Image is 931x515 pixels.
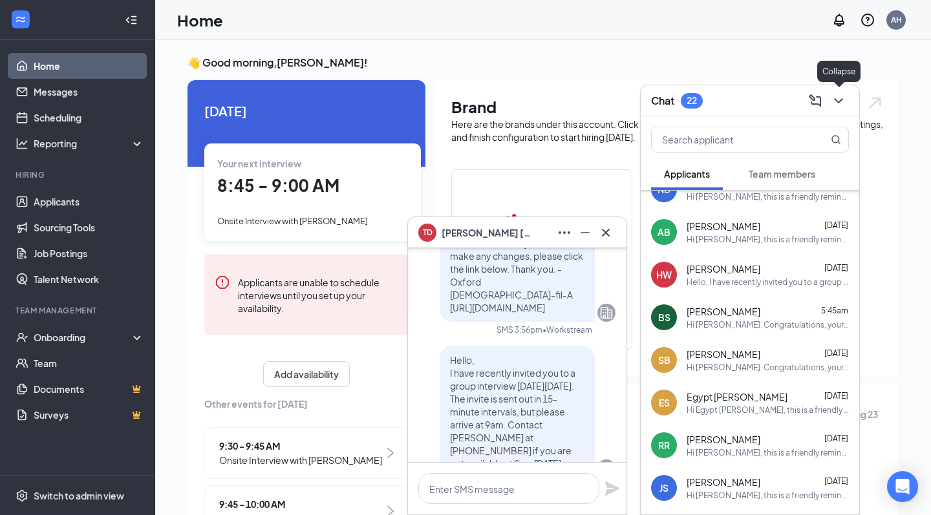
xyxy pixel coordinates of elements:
[557,225,572,240] svg: Ellipses
[687,234,849,245] div: Hi [PERSON_NAME], this is a friendly reminder. Your interview with [DEMOGRAPHIC_DATA]-fil-A for B...
[595,222,616,243] button: Cross
[687,390,787,403] span: Egypt [PERSON_NAME]
[34,53,144,79] a: Home
[687,433,760,446] span: [PERSON_NAME]
[658,226,670,238] div: AB
[891,14,902,25] div: AH
[831,93,846,109] svg: ChevronDown
[238,275,398,315] div: Applicants are unable to schedule interviews until you set up your availability.
[659,481,669,494] div: JS
[687,405,849,415] div: Hi Egypt [PERSON_NAME], this is a friendly reminder. Please select an interview time slot for you...
[217,174,339,196] span: 8:45 - 9:00 AM
[599,305,614,321] svg: Company
[34,266,144,292] a: Talent Network
[652,127,805,152] input: Search applicant
[687,95,697,106] div: 22
[687,220,760,233] span: [PERSON_NAME]
[34,240,144,266] a: Job Postings
[450,354,575,469] span: Hello, I have recently invited you to a group interview [DATE][DATE]. The invite is sent out in 1...
[687,277,849,288] div: Hello, I have recently invited you to a group interview [DATE][DATE]. The invite is sent out in 1...
[687,319,849,330] div: Hi [PERSON_NAME]. Congratulations, your onsite interview with [DEMOGRAPHIC_DATA]-fil-A for Back o...
[34,331,133,344] div: Onboarding
[599,461,614,476] svg: Company
[687,476,760,489] span: [PERSON_NAME]
[34,79,144,105] a: Messages
[14,13,27,26] svg: WorkstreamLogo
[687,362,849,373] div: Hi [PERSON_NAME]. Congratulations, your onsite interview with [DEMOGRAPHIC_DATA]-fil-A for Front ...
[497,324,542,335] div: SMS 3:56pm
[687,490,849,501] div: Hi [PERSON_NAME], this is a friendly reminder. Please select an interview time slot for your Back...
[605,481,620,496] svg: Plane
[34,350,144,376] a: Team
[824,391,848,401] span: [DATE]
[664,168,710,180] span: Applicants
[187,56,899,70] h3: 👋 Good morning, [PERSON_NAME] !
[658,439,670,452] div: RR
[687,348,760,361] span: [PERSON_NAME]
[687,447,849,458] div: Hi [PERSON_NAME], this is a friendly reminder. Please select an interview time slot for your Fron...
[34,215,144,240] a: Sourcing Tools
[219,453,382,467] span: Onsite Interview with [PERSON_NAME]
[860,12,875,28] svg: QuestionInfo
[204,397,409,411] span: Other events for [DATE]
[34,489,124,502] div: Switch to admin view
[824,263,848,273] span: [DATE]
[177,9,223,31] h1: Home
[658,311,670,324] div: BS
[500,191,583,274] img: Chick-fil-A
[808,93,823,109] svg: ComposeMessage
[821,306,848,315] span: 5:45am
[16,331,28,344] svg: UserCheck
[34,137,145,150] div: Reporting
[866,96,883,110] img: open.6027fd2a22e1237b5b06.svg
[451,96,883,118] h1: Brand
[598,225,614,240] svg: Cross
[219,439,382,453] span: 9:30 - 9:45 AM
[34,189,144,215] a: Applicants
[34,376,144,402] a: DocumentsCrown
[687,305,760,318] span: [PERSON_NAME]
[204,101,409,121] span: [DATE]
[34,105,144,131] a: Scheduling
[215,275,230,290] svg: Error
[651,94,674,108] h3: Chat
[824,476,848,486] span: [DATE]
[542,324,592,335] span: • Workstream
[16,169,142,180] div: Hiring
[656,268,672,281] div: HW
[34,402,144,428] a: SurveysCrown
[887,471,918,502] div: Open Intercom Messenger
[805,90,826,111] button: ComposeMessage
[451,118,883,143] div: Here are the brands under this account. Click into a brand to see your locations, managers, job p...
[831,12,847,28] svg: Notifications
[659,396,670,409] div: ES
[824,220,848,230] span: [DATE]
[217,216,368,226] span: Onsite Interview with [PERSON_NAME]
[577,225,593,240] svg: Minimize
[442,226,532,240] span: [PERSON_NAME] [PERSON_NAME]
[16,305,142,316] div: Team Management
[687,262,760,275] span: [PERSON_NAME]
[263,361,350,387] button: Add availability
[824,434,848,443] span: [DATE]
[687,191,849,202] div: Hi [PERSON_NAME], this is a friendly reminder. Your interview with [DEMOGRAPHIC_DATA]-fil-A for B...
[219,497,382,511] span: 9:45 - 10:00 AM
[575,222,595,243] button: Minimize
[217,158,301,169] span: Your next interview
[16,137,28,150] svg: Analysis
[828,90,849,111] button: ChevronDown
[658,353,670,366] div: SB
[817,61,861,82] div: Collapse
[749,168,815,180] span: Team members
[824,348,848,358] span: [DATE]
[125,14,138,26] svg: Collapse
[831,134,841,145] svg: MagnifyingGlass
[554,222,575,243] button: Ellipses
[16,489,28,502] svg: Settings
